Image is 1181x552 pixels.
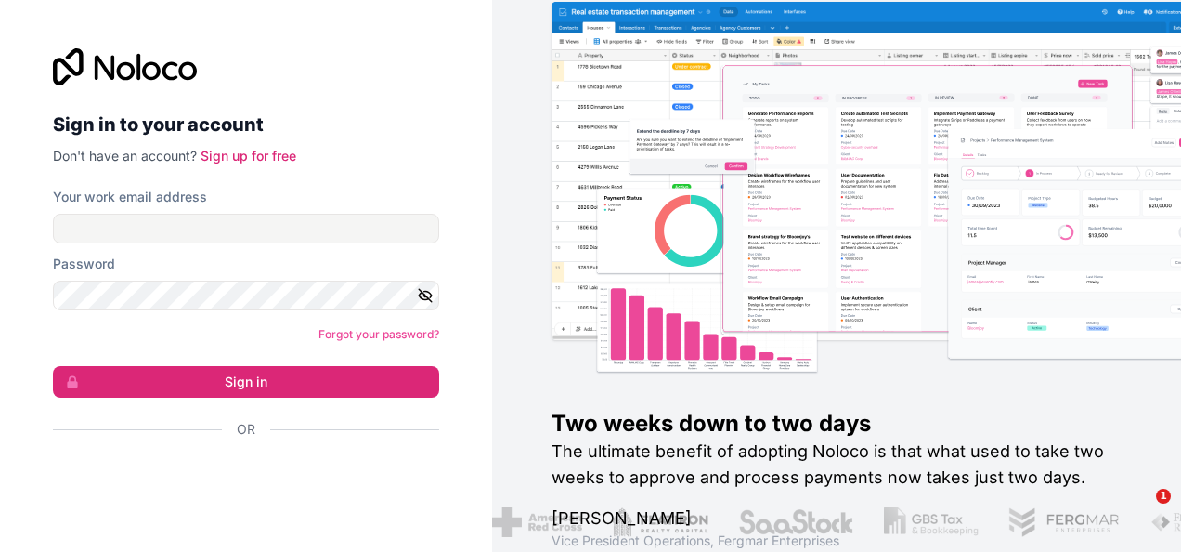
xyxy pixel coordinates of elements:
span: Or [237,420,255,439]
h1: [PERSON_NAME] [552,506,1122,532]
input: Email address [53,214,439,243]
button: Sign in [53,366,439,398]
iframe: Intercom live chat [1118,489,1162,533]
a: Sign up for free [201,148,296,164]
label: Password [53,255,115,273]
h2: The ultimate benefit of adopting Noloco is that what used to take two weeks to approve and proces... [552,439,1122,491]
input: Password [53,281,439,310]
a: Forgot your password? [318,327,439,341]
h1: Vice President Operations , Fergmar Enterprises [552,532,1122,550]
h1: Two weeks down to two days [552,409,1122,439]
h2: Sign in to your account [53,108,439,141]
img: /assets/american-red-cross-BAupjrZR.png [491,507,581,537]
span: Don't have an account? [53,148,197,164]
span: 1 [1156,489,1171,504]
label: Your work email address [53,188,207,206]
